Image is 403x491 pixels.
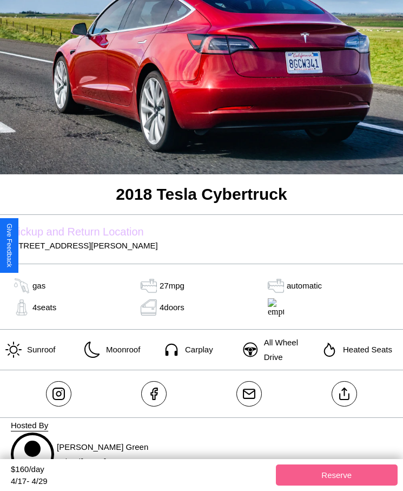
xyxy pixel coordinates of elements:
p: Sunroof [22,342,56,357]
div: Give Feedback [5,224,13,267]
p: All Wheel Drive [259,335,319,364]
p: Hosted By [11,418,392,433]
p: gas [32,278,45,293]
p: 4 doors [160,300,184,315]
img: gas [11,299,32,316]
img: gas [11,278,32,294]
p: 27 mpg [160,278,184,293]
p: Carplay [180,342,213,357]
button: Reserve [276,464,398,486]
img: door [138,299,160,316]
p: Heated Seats [338,342,392,357]
p: [STREET_ADDRESS][PERSON_NAME] [11,238,392,253]
img: gas [265,278,287,294]
div: $ 160 /day [11,464,270,476]
p: Joined [DATE] [57,454,148,469]
img: tank [138,278,160,294]
div: 4 / 17 - 4 / 29 [11,476,270,486]
label: Pickup and Return Location [11,226,392,238]
p: 4 seats [32,300,56,315]
p: [PERSON_NAME] Green [57,440,148,454]
p: Moonroof [101,342,140,357]
img: empty [265,298,287,317]
p: automatic [287,278,322,293]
